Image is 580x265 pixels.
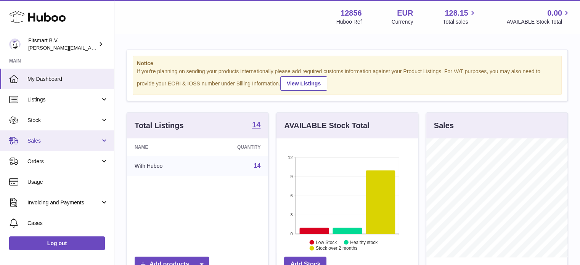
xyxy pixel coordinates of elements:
span: 0.00 [547,8,562,18]
text: 6 [291,193,293,198]
a: Log out [9,236,105,250]
a: 14 [252,121,260,130]
th: Quantity [201,138,268,156]
span: Cases [27,220,108,227]
img: jonathan@leaderoo.com [9,39,21,50]
strong: 14 [252,121,260,128]
span: Stock [27,117,100,124]
span: [PERSON_NAME][EMAIL_ADDRESS][DOMAIN_NAME] [28,45,153,51]
span: Listings [27,96,100,103]
text: Low Stock [316,239,337,245]
text: Stock over 2 months [316,246,357,251]
div: Currency [392,18,413,26]
span: My Dashboard [27,75,108,83]
text: 12 [288,155,293,160]
span: Usage [27,178,108,186]
a: View Listings [280,76,327,91]
span: Total sales [443,18,477,26]
span: Orders [27,158,100,165]
div: If you're planning on sending your products internationally please add required customs informati... [137,68,558,91]
th: Name [127,138,201,156]
span: Sales [27,137,100,145]
span: AVAILABLE Stock Total [506,18,571,26]
h3: Sales [434,120,454,131]
div: Huboo Ref [336,18,362,26]
text: 3 [291,212,293,217]
a: 128.15 Total sales [443,8,477,26]
strong: 12856 [341,8,362,18]
text: 0 [291,231,293,236]
text: Healthy stock [350,239,378,245]
h3: AVAILABLE Stock Total [284,120,369,131]
strong: EUR [397,8,413,18]
text: 9 [291,174,293,179]
span: 128.15 [445,8,468,18]
a: 14 [254,162,261,169]
a: 0.00 AVAILABLE Stock Total [506,8,571,26]
h3: Total Listings [135,120,184,131]
span: Invoicing and Payments [27,199,100,206]
div: Fitsmart B.V. [28,37,97,51]
strong: Notice [137,60,558,67]
td: With Huboo [127,156,201,176]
